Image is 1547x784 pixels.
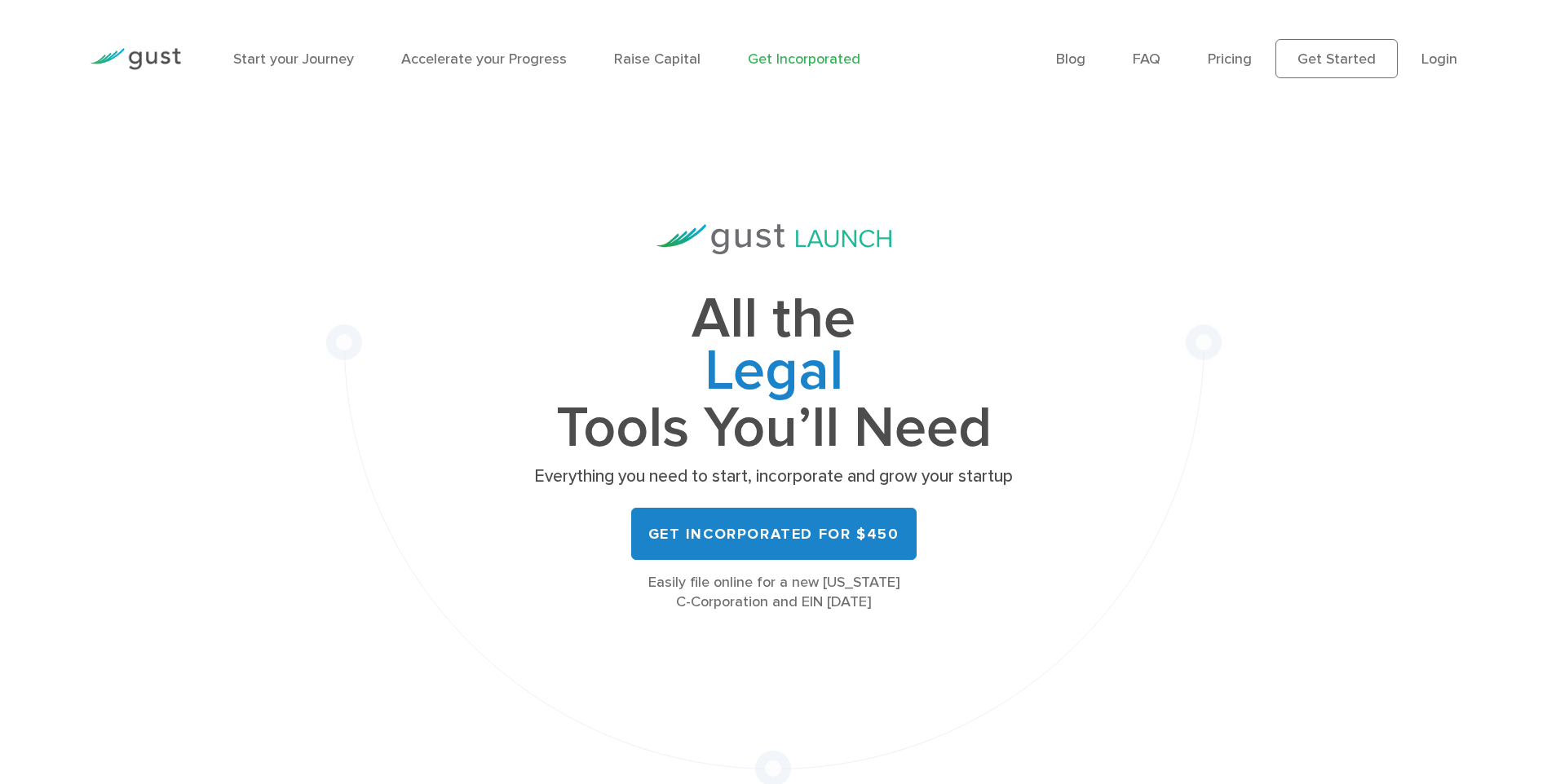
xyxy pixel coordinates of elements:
img: Gust Logo [90,48,181,70]
a: Blog [1056,51,1085,68]
a: Pricing [1208,51,1252,68]
a: Start your Journey [233,51,354,68]
p: Everything you need to start, incorporate and grow your startup [529,465,1019,488]
a: Get Incorporated [748,51,860,68]
a: Get Started [1275,39,1398,78]
h1: All the Tools You’ll Need [529,293,1019,454]
a: Raise Capital [614,51,701,68]
a: Accelerate your Progress [401,51,567,68]
img: Gust Launch Logo [656,224,891,254]
a: FAQ [1133,51,1160,68]
span: Legal [529,346,1019,403]
a: Login [1421,51,1457,68]
a: Get Incorporated for $450 [631,508,917,560]
div: Easily file online for a new [US_STATE] C-Corporation and EIN [DATE] [529,573,1019,612]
